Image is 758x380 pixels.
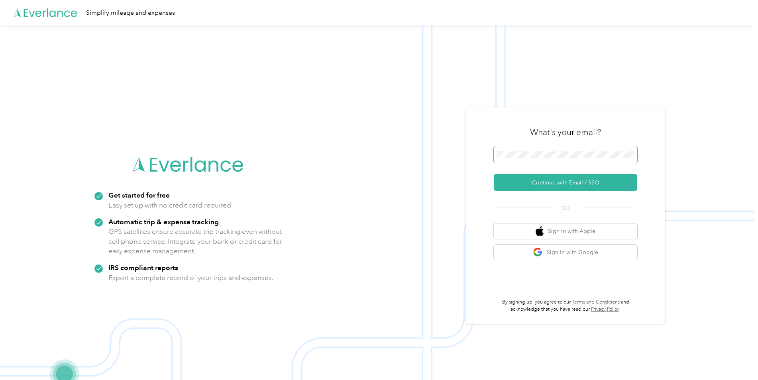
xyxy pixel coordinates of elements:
button: google logoSign in with Google [494,245,637,260]
button: Continue with Email / SSO [494,174,637,191]
span: OR [552,204,579,212]
div: Simplify mileage and expenses [86,8,175,18]
button: apple logoSign in with Apple [494,223,637,239]
p: Easy set up with no credit card required [108,200,231,210]
strong: Automatic trip & expense tracking [108,217,219,226]
strong: Get started for free [108,191,170,199]
p: By signing up, you agree to our and acknowledge that you have read our . [494,299,637,313]
a: Terms and Conditions [572,299,620,305]
img: apple logo [536,226,544,236]
img: google logo [533,247,543,257]
p: GPS satellites ensure accurate trip tracking even without cell phone service. Integrate your bank... [108,227,283,256]
a: Privacy Policy [591,306,619,312]
p: Export a complete record of your trips and expenses. [108,273,273,283]
strong: IRS compliant reports [108,263,178,272]
h3: What's your email? [530,127,601,138]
